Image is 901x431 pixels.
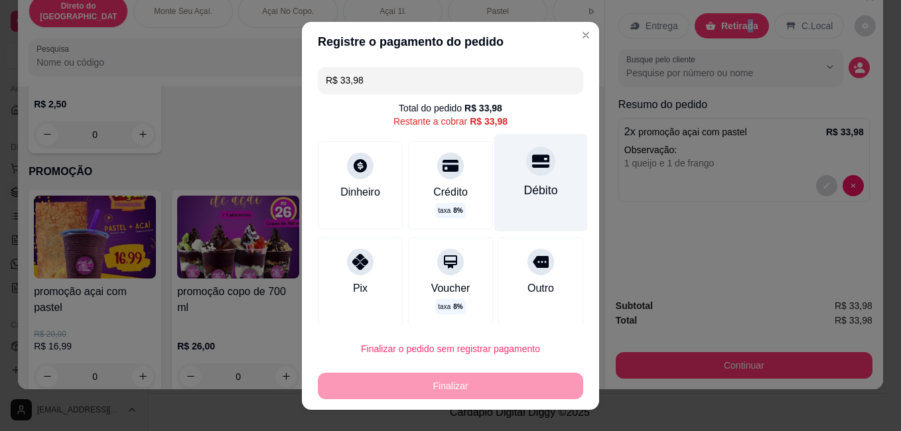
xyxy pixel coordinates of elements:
div: Outro [527,280,554,296]
p: taxa [438,302,462,312]
button: Finalizar o pedido sem registrar pagamento [318,336,583,362]
div: Dinheiro [340,184,380,200]
div: R$ 33,98 [470,115,508,128]
button: Close [575,25,596,46]
div: R$ 33,98 [464,101,502,115]
div: Pix [353,280,368,296]
span: 8 % [453,302,462,312]
div: Restante a cobrar [393,115,508,128]
div: Crédito [433,184,468,200]
input: Ex.: hambúrguer de cordeiro [326,67,575,93]
header: Registre o pagamento do pedido [302,22,599,62]
p: taxa [438,206,462,215]
span: 8 % [453,206,462,215]
div: Total do pedido [399,101,502,115]
div: Débito [524,181,558,198]
div: Voucher [431,280,470,296]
